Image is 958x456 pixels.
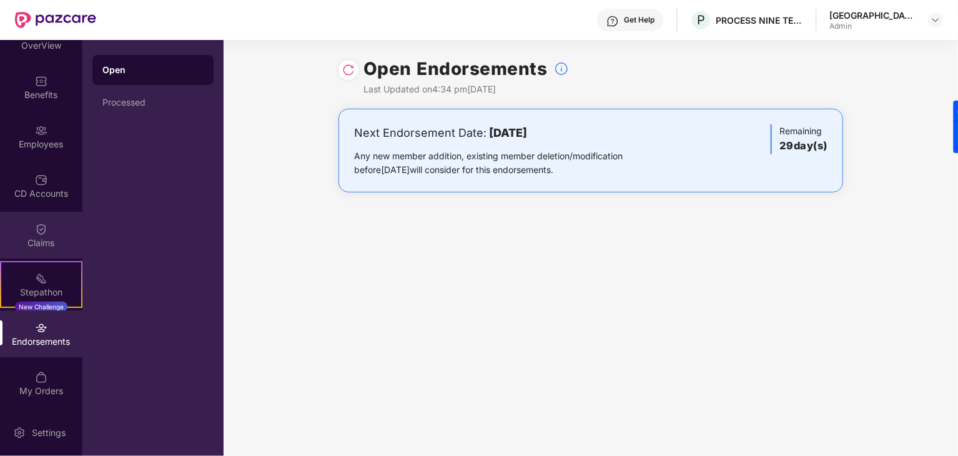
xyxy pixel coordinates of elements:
div: Next Endorsement Date: [354,124,662,142]
img: svg+xml;base64,PHN2ZyBpZD0iUmVsb2FkLTMyeDMyIiB4bWxucz0iaHR0cDovL3d3dy53My5vcmcvMjAwMC9zdmciIHdpZH... [342,64,355,76]
h3: 29 day(s) [779,138,827,154]
div: Remaining [771,124,827,154]
img: svg+xml;base64,PHN2ZyBpZD0iRHJvcGRvd24tMzJ4MzIiIHhtbG5zPSJodHRwOi8vd3d3LnczLm9yZy8yMDAwL3N2ZyIgd2... [931,15,941,25]
div: Any new member addition, existing member deletion/modification before [DATE] will consider for th... [354,149,662,177]
img: svg+xml;base64,PHN2ZyBpZD0iRW5kb3JzZW1lbnRzIiB4bWxucz0iaHR0cDovL3d3dy53My5vcmcvMjAwMC9zdmciIHdpZH... [35,322,47,334]
img: svg+xml;base64,PHN2ZyBpZD0iQ0RfQWNjb3VudHMiIGRhdGEtbmFtZT0iQ0QgQWNjb3VudHMiIHhtbG5zPSJodHRwOi8vd3... [35,174,47,186]
img: svg+xml;base64,PHN2ZyBpZD0iSGVscC0zMngzMiIgeG1sbnM9Imh0dHA6Ly93d3cudzMub3JnLzIwMDAvc3ZnIiB3aWR0aD... [606,15,619,27]
div: Last Updated on 4:34 pm[DATE] [363,82,569,96]
img: New Pazcare Logo [15,12,96,28]
img: svg+xml;base64,PHN2ZyBpZD0iU2V0dGluZy0yMHgyMCIgeG1sbnM9Imh0dHA6Ly93d3cudzMub3JnLzIwMDAvc3ZnIiB3aW... [13,427,26,439]
div: PROCESS NINE TECHNOLOGIES PVT LTD [716,14,803,26]
img: svg+xml;base64,PHN2ZyBpZD0iSW5mb18tXzMyeDMyIiBkYXRhLW5hbWU9IkluZm8gLSAzMngzMiIgeG1sbnM9Imh0dHA6Ly... [554,61,569,76]
img: svg+xml;base64,PHN2ZyB4bWxucz0iaHR0cDovL3d3dy53My5vcmcvMjAwMC9zdmciIHdpZHRoPSIyMSIgaGVpZ2h0PSIyMC... [35,272,47,285]
div: New Challenge [15,302,67,312]
div: Processed [102,97,204,107]
div: Settings [28,427,69,439]
b: [DATE] [489,126,527,139]
span: P [697,12,705,27]
div: Stepathon [1,286,81,299]
img: svg+xml;base64,PHN2ZyBpZD0iQ2xhaW0iIHhtbG5zPSJodHRwOi8vd3d3LnczLm9yZy8yMDAwL3N2ZyIgd2lkdGg9IjIwIi... [35,223,47,235]
div: Get Help [624,15,654,25]
h1: Open Endorsements [363,55,548,82]
div: Admin [829,21,917,31]
div: [GEOGRAPHIC_DATA] [829,9,917,21]
img: svg+xml;base64,PHN2ZyBpZD0iTXlfT3JkZXJzIiBkYXRhLW5hbWU9Ik15IE9yZGVycyIgeG1sbnM9Imh0dHA6Ly93d3cudz... [35,371,47,384]
img: svg+xml;base64,PHN2ZyBpZD0iRW1wbG95ZWVzIiB4bWxucz0iaHR0cDovL3d3dy53My5vcmcvMjAwMC9zdmciIHdpZHRoPS... [35,124,47,137]
img: svg+xml;base64,PHN2ZyBpZD0iQmVuZWZpdHMiIHhtbG5zPSJodHRwOi8vd3d3LnczLm9yZy8yMDAwL3N2ZyIgd2lkdGg9Ij... [35,75,47,87]
div: Open [102,64,204,76]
